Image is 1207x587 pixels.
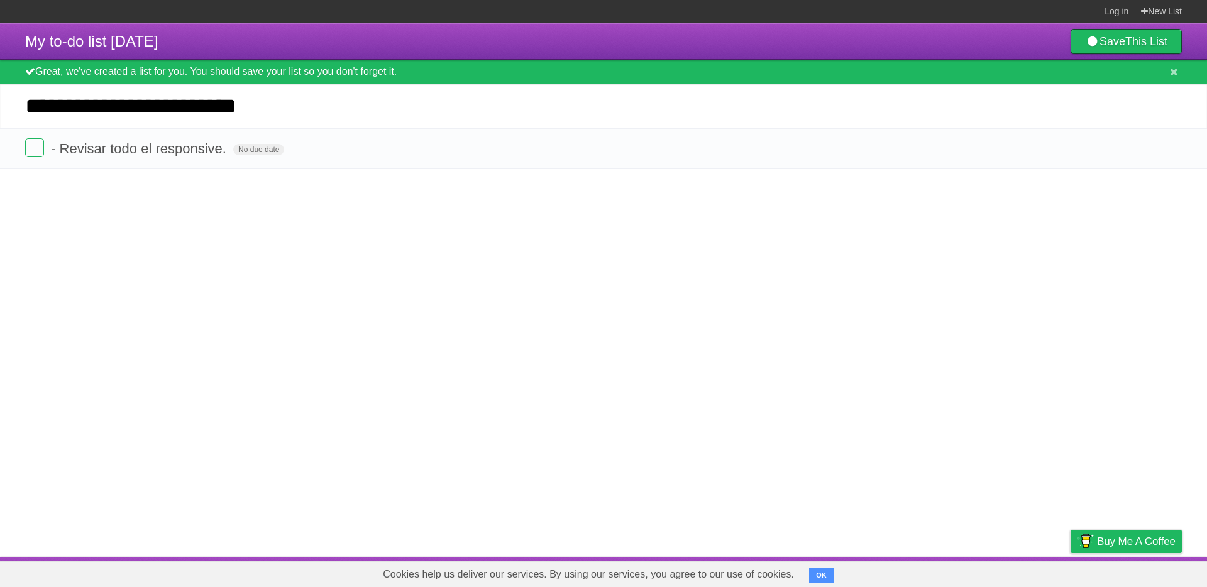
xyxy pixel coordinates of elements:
[25,33,158,50] span: My to-do list [DATE]
[945,560,996,584] a: Developers
[1071,530,1182,553] a: Buy me a coffee
[1071,29,1182,54] a: SaveThis List
[903,560,930,584] a: About
[51,141,229,156] span: - Revisar todo el responsive.
[1011,560,1039,584] a: Terms
[1125,35,1167,48] b: This List
[1054,560,1087,584] a: Privacy
[370,562,807,587] span: Cookies help us deliver our services. By using our services, you agree to our use of cookies.
[809,568,834,583] button: OK
[25,138,44,157] label: Done
[1103,560,1182,584] a: Suggest a feature
[1097,530,1176,552] span: Buy me a coffee
[233,144,284,155] span: No due date
[1077,530,1094,552] img: Buy me a coffee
